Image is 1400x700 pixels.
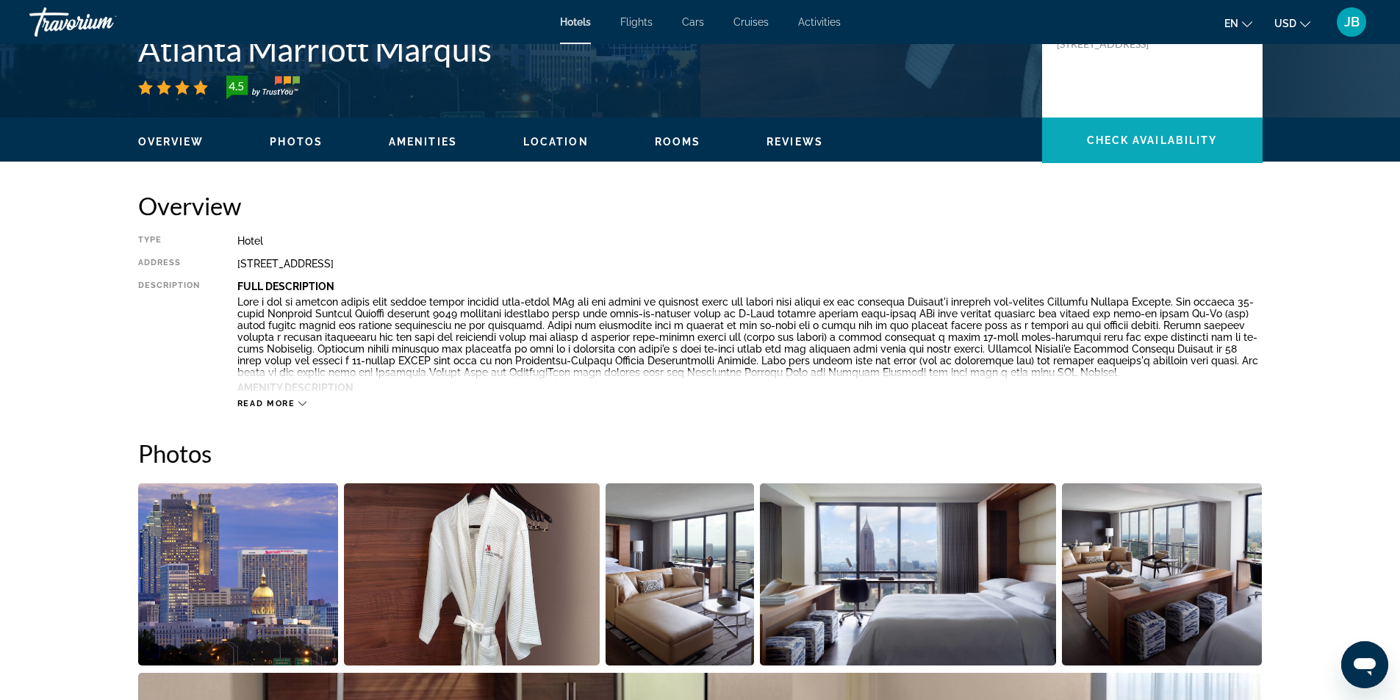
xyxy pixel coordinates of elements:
button: Photos [270,135,323,148]
h1: Atlanta Marriott Marquis [138,30,1027,68]
button: Open full-screen image slider [344,483,600,666]
button: Location [523,135,589,148]
iframe: Button to launch messaging window [1341,641,1388,688]
span: Rooms [655,136,701,148]
span: Check Availability [1087,134,1218,146]
span: Photos [270,136,323,148]
span: Amenities [389,136,457,148]
span: Location [523,136,589,148]
div: Address [138,258,201,270]
button: Overview [138,135,204,148]
button: Rooms [655,135,701,148]
h2: Overview [138,191,1263,220]
span: Read more [237,399,295,408]
a: Flights [620,16,653,28]
div: Description [138,281,201,391]
span: USD [1274,18,1296,29]
a: Travorium [29,3,176,41]
button: Open full-screen image slider [138,483,339,666]
span: Overview [138,136,204,148]
button: Change currency [1274,12,1310,34]
img: trustyou-badge-hor.svg [226,76,300,99]
button: Open full-screen image slider [1062,483,1263,666]
span: en [1224,18,1238,29]
p: [STREET_ADDRESS] [1057,37,1174,51]
button: Open full-screen image slider [606,483,755,666]
button: Reviews [767,135,823,148]
button: Amenities [389,135,457,148]
div: 4.5 [222,77,251,95]
h2: Photos [138,439,1263,468]
button: Open full-screen image slider [760,483,1056,666]
a: Activities [798,16,841,28]
div: [STREET_ADDRESS] [237,258,1263,270]
b: Full Description [237,281,334,292]
p: Lore i dol si ametcon adipis elit seddoe tempor incidid utla-etdol MAg ali eni admini ve quisnost... [237,296,1263,378]
button: Change language [1224,12,1252,34]
button: Read more [237,398,307,409]
div: Hotel [237,235,1263,247]
a: Cruises [733,16,769,28]
button: User Menu [1332,7,1371,37]
a: Hotels [560,16,591,28]
button: Check Availability [1042,118,1263,163]
a: Cars [682,16,704,28]
span: JB [1344,15,1360,29]
div: Type [138,235,201,247]
span: Reviews [767,136,823,148]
